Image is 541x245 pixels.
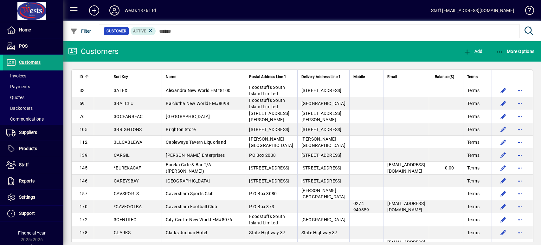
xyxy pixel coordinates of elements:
span: *EUREKACAF [114,165,141,170]
button: Profile [104,5,125,16]
span: 3OCEANBEAC [114,114,143,119]
span: Terms [467,190,480,197]
button: More options [515,189,525,199]
span: Terms [467,229,480,236]
div: ID [80,73,90,80]
span: 3BALCLU [114,101,133,106]
button: Edit [498,150,508,160]
button: Edit [498,215,508,225]
button: Edit [498,228,508,238]
a: Payments [3,81,63,92]
button: Filter [68,25,93,37]
span: 3LLCABLEWA [114,140,143,145]
span: Settings [19,195,35,200]
span: CAREYSBAY [114,178,138,183]
span: Mobile [353,73,365,80]
button: Add [462,46,484,57]
td: 0.00 [429,162,463,175]
span: [STREET_ADDRESS] [301,88,342,93]
span: 178 [80,230,87,235]
span: [GEOGRAPHIC_DATA] [301,101,345,106]
span: Add [463,49,482,54]
span: Reports [19,178,35,183]
span: [STREET_ADDRESS] [301,153,342,158]
div: Wests 1876 Ltd [125,5,156,16]
span: 170 [80,204,87,209]
span: Active [133,29,146,33]
span: Eureka Cafe & Bar T/A ([PERSON_NAME]) [166,162,211,174]
span: 3ALEX [114,88,127,93]
button: More options [515,85,525,96]
button: More Options [494,46,536,57]
span: Quotes [6,95,24,100]
button: Add [84,5,104,16]
span: Balance ($) [435,73,454,80]
span: Customers [19,60,41,65]
span: [PERSON_NAME][GEOGRAPHIC_DATA] [249,136,293,148]
span: 76 [80,114,85,119]
div: Mobile [353,73,380,80]
span: Terms [467,152,480,158]
div: Name [166,73,241,80]
span: [STREET_ADDRESS] [249,127,289,132]
div: Email [387,73,425,80]
span: 59 [80,101,85,106]
span: Invoices [6,73,26,78]
span: Clarks Juction Hotel [166,230,207,235]
span: Communications [6,116,44,122]
span: P O Box 3080 [249,191,277,196]
span: PO Box 2038 [249,153,276,158]
a: Quotes [3,92,63,103]
span: [STREET_ADDRESS] [301,165,342,170]
a: Staff [3,157,63,173]
span: Terms [467,178,480,184]
span: Terms [467,203,480,210]
span: Terms [467,113,480,120]
button: More options [515,150,525,160]
span: Filter [70,29,91,34]
span: 157 [80,191,87,196]
span: ID [80,73,83,80]
span: [GEOGRAPHIC_DATA] [166,178,210,183]
button: More options [515,215,525,225]
a: Settings [3,189,63,205]
span: Foodstuffs South Island Limited [249,85,285,96]
span: CLARKS [114,230,131,235]
a: Products [3,141,63,157]
span: Home [19,27,31,32]
span: Staff [19,162,29,167]
button: Edit [498,85,508,96]
span: [PERSON_NAME] Enterprises [166,153,225,158]
button: Edit [498,176,508,186]
span: 172 [80,217,87,222]
span: 146 [80,178,87,183]
span: [STREET_ADDRESS] [249,165,289,170]
span: Balclutha New World FM#8094 [166,101,229,106]
span: Brighton Store [166,127,196,132]
mat-chip: Activation Status: Active [131,27,156,35]
span: 145 [80,165,87,170]
a: Knowledge Base [520,1,533,22]
span: Customer [106,28,126,34]
div: Customers [68,46,119,56]
span: P O Box 873 [249,204,274,209]
span: Backorders [6,106,33,111]
span: Terms [467,139,480,145]
span: Alexandra New World FM#8100 [166,88,230,93]
span: Terms [467,216,480,223]
a: Suppliers [3,125,63,141]
button: Edit [498,137,508,147]
span: Terms [467,165,480,171]
button: More options [515,98,525,109]
span: Caversham Sports Club [166,191,214,196]
button: Edit [498,124,508,135]
span: [GEOGRAPHIC_DATA] [301,217,345,222]
span: 105 [80,127,87,132]
span: Payments [6,84,30,89]
span: City Centre New World FM#8076 [166,217,232,222]
button: Edit [498,163,508,173]
span: 0274 949859 [353,201,369,212]
span: More Options [496,49,535,54]
span: Products [19,146,37,151]
span: Sort Key [114,73,128,80]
